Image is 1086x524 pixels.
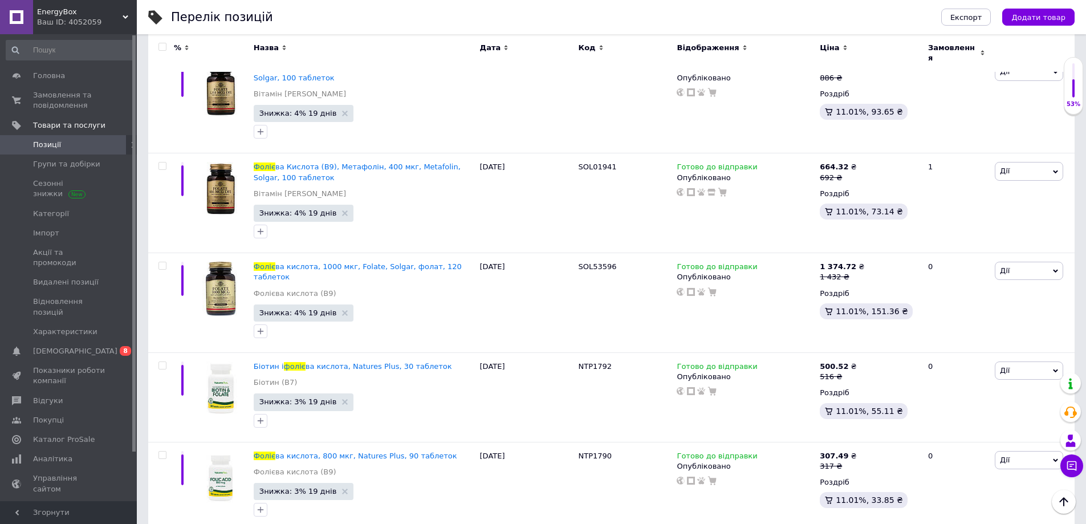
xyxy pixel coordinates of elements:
span: Сезонні знижки [33,178,105,199]
span: Характеристики [33,327,97,337]
span: ва кислота, 800 мкг, Natures Plus, 90 таблеток [275,452,457,460]
a: Фолієва кислота (В9) [254,289,336,299]
div: 0 [921,352,992,442]
span: Позиції [33,140,61,150]
div: Роздріб [820,89,918,99]
a: Вітамін [PERSON_NAME] [254,89,346,99]
span: ва кислота, 1000 мкг, Folate, Solgar, фолат, 120 таблеток [254,262,462,281]
input: Пошук [6,40,135,60]
div: Перелік позицій [171,11,273,23]
div: 692 ₴ [820,173,856,183]
span: Аналітика [33,454,72,464]
span: % [174,43,181,53]
div: ₴ [820,262,864,272]
span: Знижка: 4% 19 днів [259,309,337,316]
span: Готово до відправки [677,163,757,174]
span: NTP1790 [579,452,612,460]
span: Знижка: 4% 19 днів [259,209,337,217]
span: Дії [1000,366,1010,375]
span: Відображення [677,43,739,53]
b: 1 374.72 [820,262,856,271]
button: Додати товар [1002,9,1075,26]
span: Дії [1000,67,1010,76]
span: Відгуки [33,396,63,406]
span: Відновлення позицій [33,296,105,317]
span: фоліє [284,362,306,371]
span: Готово до відправки [677,452,757,464]
div: 1 432 ₴ [820,272,864,282]
span: SOL01941 [579,163,617,171]
span: Дії [1000,456,1010,464]
span: Каталог ProSale [33,434,95,445]
span: 8 [120,346,131,356]
span: Управління сайтом [33,473,105,494]
button: Чат з покупцем [1060,454,1083,477]
img: Биотин и Фолиевая кислота, Natures Plus, 30 таблеток [194,361,248,416]
div: ₴ [820,451,856,461]
a: Біотин (В7) [254,377,297,388]
span: Додати товар [1011,13,1065,22]
div: 886 ₴ [820,73,856,83]
img: Фолиевая Кислота (В9), Метафолин, 800 мкг, Metafolin, Solgar, 100 таблеток [194,63,248,117]
span: Знижка: 3% 19 днів [259,488,337,495]
span: Видалені позиції [33,277,99,287]
span: Фоліє [254,262,275,271]
span: Дата [480,43,501,53]
span: Групи та добірки [33,159,100,169]
div: 53% [1064,100,1083,108]
div: [DATE] [477,153,576,253]
div: 1 [921,153,992,253]
span: Готово до відправки [677,362,757,374]
a: Фолієва кислота, 800 мкг, Natures Plus, 90 таблеток [254,452,457,460]
div: ₴ [820,162,856,172]
button: Експорт [941,9,991,26]
span: 11.01%, 73.14 ₴ [836,207,903,216]
img: Фолиевая кислота, 1000 мкг, Folate, Solgar, фолат, 120 таблеток [194,262,248,316]
span: Імпорт [33,228,59,238]
div: 0 [921,253,992,353]
span: Головна [33,71,65,81]
div: Роздріб [820,189,918,199]
span: Готово до відправки [677,262,757,274]
span: Дії [1000,266,1010,275]
a: Фолієва кислота, 1000 мкг, Folate, Solgar, фолат, 120 таблеток [254,262,462,281]
b: 307.49 [820,452,848,460]
span: Ціна [820,43,839,53]
img: Фолиевая кислота, 800 мкг, Natures Plus, 90 таблеток [194,451,248,505]
button: Наверх [1052,490,1076,514]
div: 317 ₴ [820,461,856,472]
span: 11.01%, 151.36 ₴ [836,307,908,316]
span: Біотин і [254,362,284,371]
div: Ваш ID: 4052059 [37,17,137,27]
span: Замовлення [928,43,977,63]
span: Назва [254,43,279,53]
span: ва кислота, Natures Plus, 30 таблеток [306,362,452,371]
span: Показники роботи компанії [33,365,105,386]
span: Знижка: 3% 19 днів [259,398,337,405]
span: Код [579,43,596,53]
a: Фолієва Кислота (В9), Метафолін, 400 мкг, Metafolin, Solgar, 100 таблеток [254,163,461,181]
div: ₴ [820,361,856,372]
span: Акції та промокоди [33,247,105,268]
span: ва Кислота (В9), Метафолін, 800 мкг, Metafolin, Solgar, 100 таблеток [254,63,461,82]
div: 516 ₴ [820,372,856,382]
span: NTP1792 [579,362,612,371]
div: Опубліковано [677,272,814,282]
span: ва Кислота (В9), Метафолін, 400 мкг, Metafolin, Solgar, 100 таблеток [254,163,461,181]
div: [DATE] [477,54,576,153]
span: EnergyBox [37,7,123,17]
div: [DATE] [477,352,576,442]
span: Фоліє [254,452,275,460]
div: Опубліковано [677,173,814,183]
span: Покупці [33,415,64,425]
span: Знижка: 4% 19 днів [259,109,337,117]
span: SOL53596 [579,262,617,271]
span: 11.01%, 93.65 ₴ [836,107,903,116]
b: 500.52 [820,362,848,371]
span: Фоліє [254,163,275,171]
span: Експорт [950,13,982,22]
div: Роздріб [820,289,918,299]
img: Фолиевая Кислота (В9), Метафолин, 400 мкг, Metafolin, Solgar, 100 таблеток [194,162,248,216]
span: 11.01%, 55.11 ₴ [836,407,903,416]
span: Дії [1000,166,1010,175]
